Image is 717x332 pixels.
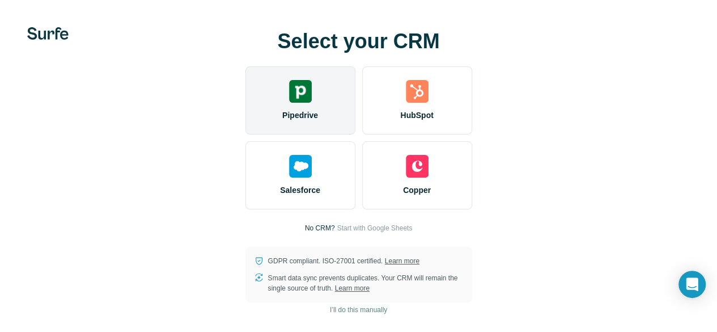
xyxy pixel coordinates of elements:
[337,223,412,233] button: Start with Google Sheets
[289,155,312,178] img: salesforce's logo
[335,284,370,292] a: Learn more
[305,223,335,233] p: No CRM?
[403,184,431,196] span: Copper
[678,271,706,298] div: Open Intercom Messenger
[282,110,318,121] span: Pipedrive
[406,155,428,178] img: copper's logo
[385,257,419,265] a: Learn more
[268,273,463,293] p: Smart data sync prevents duplicates. Your CRM will remain the single source of truth.
[245,30,472,53] h1: Select your CRM
[330,305,387,315] span: I’ll do this manually
[280,184,320,196] span: Salesforce
[400,110,433,121] span: HubSpot
[322,301,395,318] button: I’ll do this manually
[289,80,312,103] img: pipedrive's logo
[27,27,69,40] img: Surfe's logo
[268,256,419,266] p: GDPR compliant. ISO-27001 certified.
[406,80,428,103] img: hubspot's logo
